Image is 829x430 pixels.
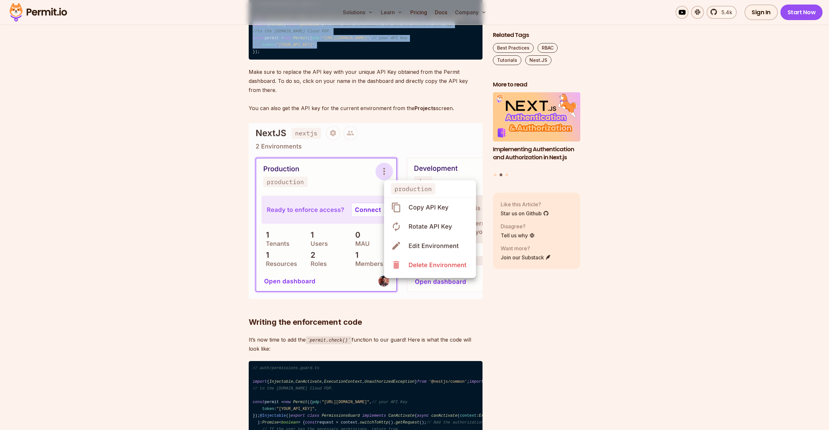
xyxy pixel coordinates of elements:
[293,400,307,404] span: Permit
[378,6,405,19] button: Learn
[493,43,534,53] a: Best Practices
[501,222,535,230] p: Disagree?
[417,413,429,418] span: async
[372,36,407,40] span: // your API Key
[253,379,267,384] span: import
[260,413,286,418] span: @Injectable
[253,29,331,34] span: //to the [DOMAIN_NAME] Cloud PDP.
[429,379,467,384] span: '@nestjs/common'
[501,209,549,217] a: Star us on Github
[479,413,517,418] span: ExecutionContext
[431,413,458,418] span: canActivate
[493,93,580,170] li: 2 of 3
[408,6,430,19] a: Pricing
[493,55,521,65] a: Tutorials
[460,413,476,418] span: context
[493,31,580,39] h2: Related Tags
[365,379,414,384] span: UnauthorizedException
[388,413,414,418] span: CanActivate
[362,413,386,418] span: implements
[417,379,426,384] span: from
[414,105,436,111] strong: Projects
[469,379,483,384] span: import
[291,413,305,418] span: export
[340,6,376,19] button: Solutions
[493,93,580,177] div: Posts
[525,55,551,65] a: Nest.JS
[501,254,551,261] a: Join our Substack
[395,420,419,425] span: getRequest
[284,36,291,40] span: new
[262,43,274,47] span: token
[432,6,450,19] a: Docs
[305,420,317,425] span: const
[500,174,503,176] button: Go to slide 2
[494,174,496,176] button: Go to slide 1
[277,43,315,47] span: "[YOUR_API_KEY]"
[312,36,319,40] span: pdp
[322,36,369,40] span: "[URL][DOMAIN_NAME]"
[493,81,580,89] h2: More to read
[296,379,322,384] span: CanActivate
[293,36,307,40] span: Permit
[249,67,483,113] p: Make sure to replace the API key with your unique API Key obtained from the Permit dashboard. To ...
[324,379,362,384] span: ExecutionContext
[284,400,291,404] span: new
[312,400,319,404] span: pdp
[538,43,558,53] a: RBAC
[493,93,580,170] a: Implementing Authentication and Authorization in Next.jsImplementing Authentication and Authoriza...
[249,335,483,354] p: It’s now time to add the function to our guard! Here is what the code will look like:
[249,123,483,299] img: Screenshot 2024-12-13 at 16.05.03.png
[322,413,360,418] span: PermissionsGuard
[505,174,508,176] button: Go to slide 3
[281,420,298,425] span: boolean
[360,420,388,425] span: switchToHttp
[501,200,549,208] p: Like this Article?
[452,6,489,19] button: Company
[372,400,407,404] span: // your API Key
[501,244,551,252] p: Want more?
[253,366,319,370] span: // auth/permissions.guard.ts
[744,5,778,20] a: Sign In
[253,386,334,391] span: // to the [DOMAIN_NAME] Cloud PDP.
[307,413,319,418] span: class
[269,379,293,384] span: Injectable
[493,93,580,142] img: Implementing Authentication and Authorization in Next.js
[426,420,557,425] span: // Add the authorization logic here with [DOMAIN_NAME].
[718,8,732,16] span: 5.4k
[277,407,315,411] span: "[YOUR_API_KEY]"
[262,407,274,411] span: token
[780,5,823,20] a: Start Now
[306,336,352,344] code: permit.check()
[493,145,580,162] h3: Implementing Authentication and Authorization in Next.js
[707,6,737,19] a: 5.4k
[253,36,265,40] span: const
[6,1,70,23] img: Permit logo
[262,420,279,425] span: Promise
[249,291,483,327] h2: Writing the enforcement code
[501,232,535,239] a: Tell us why
[322,400,369,404] span: "[URL][DOMAIN_NAME]"
[253,400,265,404] span: const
